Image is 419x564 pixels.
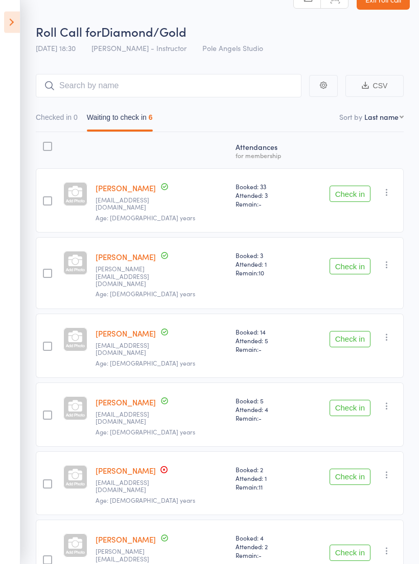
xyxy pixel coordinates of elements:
span: Pole Angels Studio [202,43,263,54]
span: Remain: [236,414,297,423]
button: Waiting to check in6 [87,109,153,132]
span: Age: [DEMOGRAPHIC_DATA] years [96,496,195,505]
input: Search by name [36,74,301,98]
span: Age: [DEMOGRAPHIC_DATA] years [96,428,195,437]
a: [PERSON_NAME] [96,183,156,194]
span: - [259,551,262,560]
span: - [259,345,262,354]
span: Booked: 3 [236,251,297,260]
div: Atten­dances [231,137,301,164]
span: Age: [DEMOGRAPHIC_DATA] years [96,290,195,298]
span: [DATE] 18:30 [36,43,76,54]
button: Checked in0 [36,109,78,132]
button: Check in [330,400,370,417]
span: Attended: 5 [236,337,297,345]
button: Check in [330,331,370,348]
button: CSV [345,75,404,97]
small: brittanyscarff45@gmail.com [96,411,162,426]
span: Age: [DEMOGRAPHIC_DATA] years [96,214,195,222]
button: Check in [330,186,370,202]
div: for membership [236,152,297,159]
span: Remain: [236,200,297,209]
div: Last name [364,112,399,122]
span: Roll Call for [36,23,101,40]
div: 6 [149,114,153,122]
label: Sort by [339,112,362,122]
a: [PERSON_NAME] [96,328,156,339]
span: [PERSON_NAME] - Instructor [91,43,187,54]
small: jacquilouise@live.com.au [96,342,162,357]
button: Check in [330,545,370,561]
span: Remain: [236,551,297,560]
span: Booked: 5 [236,397,297,405]
span: Attended: 3 [236,191,297,200]
span: Age: [DEMOGRAPHIC_DATA] years [96,359,195,368]
span: 11 [259,483,263,492]
a: [PERSON_NAME] [96,534,156,545]
a: [PERSON_NAME] [96,466,156,476]
span: Booked: 4 [236,534,297,543]
span: Attended: 2 [236,543,297,551]
span: Attended: 1 [236,260,297,269]
span: Remain: [236,345,297,354]
span: Remain: [236,483,297,492]
span: Diamond/Gold [101,23,187,40]
span: Attended: 4 [236,405,297,414]
small: Libbytaylor22@gmail.com [96,479,162,494]
span: Booked: 2 [236,466,297,474]
span: - [259,414,262,423]
span: Booked: 33 [236,183,297,191]
span: Booked: 14 [236,328,297,337]
a: [PERSON_NAME] [96,252,156,263]
span: 10 [259,269,264,277]
small: Elesha.h18@gmail.com [96,266,162,288]
span: - [259,200,262,209]
div: 0 [74,114,78,122]
span: Attended: 1 [236,474,297,483]
a: [PERSON_NAME] [96,397,156,408]
button: Check in [330,469,370,485]
button: Check in [330,259,370,275]
small: amberchapple01@gmail.com [96,197,162,212]
span: Remain: [236,269,297,277]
